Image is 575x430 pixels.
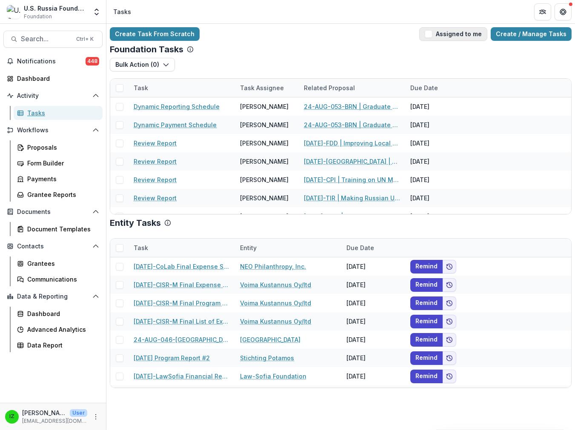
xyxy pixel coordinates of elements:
button: Remind [410,351,443,365]
button: Remind [410,315,443,328]
a: [GEOGRAPHIC_DATA] [240,335,300,344]
div: [DATE] [405,134,469,152]
div: [DATE] [341,385,405,404]
div: [DATE] [405,152,469,171]
span: Search... [21,35,71,43]
div: [DATE] [341,312,405,330]
p: [EMAIL_ADDRESS][DOMAIN_NAME] [22,417,87,425]
div: [PERSON_NAME] [240,212,289,221]
a: Stichting Potamos [240,353,294,362]
div: Task [129,79,235,97]
a: [DATE]-FDD | Improving Local Governance Competence Among Rising Exiled Russian Civil Society Leaders [304,139,400,148]
button: Add to friends [443,333,456,347]
img: U.S. Russia Foundation [7,5,20,19]
a: Dashboard [14,307,103,321]
div: [PERSON_NAME] [240,120,289,129]
span: Foundation [24,13,52,20]
div: Task Assignee [235,83,289,92]
nav: breadcrumb [110,6,134,18]
div: [PERSON_NAME] [240,175,289,184]
button: Assigned to me [419,27,487,41]
div: [DATE] [341,349,405,367]
button: Notifications448 [3,54,103,68]
div: [DATE] [341,257,405,276]
div: Payments [27,174,96,183]
div: Due Date [341,243,379,252]
button: Remind [410,278,443,292]
div: Igor Zevelev [9,414,14,419]
div: [DATE] [405,189,469,207]
a: Review Report [134,157,177,166]
div: Document Templates [27,225,96,234]
a: Dashboard [3,71,103,85]
a: Review Report [134,139,177,148]
a: Communications [14,272,103,286]
div: Entity [235,239,341,257]
div: Due Date [405,79,469,97]
div: Due Date [341,239,405,257]
a: Review Report [134,194,177,202]
a: Document Templates [14,222,103,236]
a: Payments [14,172,103,186]
div: Dashboard [27,309,96,318]
button: Open Documents [3,205,103,219]
a: Voima Kustannus Oy/ltd [240,280,311,289]
div: [DATE] [341,276,405,294]
a: Form Builder [14,156,103,170]
div: Ctrl + K [74,34,95,44]
div: Task Assignee [235,79,299,97]
div: Task [129,83,153,92]
div: [PERSON_NAME] [240,139,289,148]
a: [DATE]-[GEOGRAPHIC_DATA] | Fostering the Next Generation of Russia-focused Professionals [304,157,400,166]
div: Related Proposal [299,79,405,97]
p: Foundation Tasks [110,44,183,54]
div: U.S. Russia Foundation [24,4,87,13]
button: Remind [410,296,443,310]
div: Form Builder [27,159,96,168]
button: Open entity switcher [91,3,103,20]
a: Voima Kustannus Oy/ltd [240,299,311,308]
span: Notifications [17,58,86,65]
div: Tasks [113,7,131,16]
span: Activity [17,92,89,100]
div: [DATE] [405,171,469,189]
div: [PERSON_NAME] [240,157,289,166]
a: Create Task From Scratch [110,27,200,41]
a: [DATE]-CISR-M Final Program Report [134,299,230,308]
a: Dynamic Reporting Schedule [134,102,220,111]
div: Entity [235,243,262,252]
button: Add to friends [443,351,456,365]
div: Task [129,239,235,257]
a: [DATE] Program Report #2 [134,353,210,362]
p: Entity Tasks [110,218,161,228]
button: Bulk Action (0) [110,58,175,71]
button: Remind [410,260,443,273]
div: [DATE] [405,97,469,116]
div: Related Proposal [299,83,360,92]
button: More [91,412,101,422]
div: Due Date [405,83,443,92]
button: Add to friends [443,370,456,383]
a: [DATE]-CISR-M Final Expense Summary [134,280,230,289]
a: Data Report [14,338,103,352]
a: [DATE]-CoLab Final Expense Summary [134,262,230,271]
a: Review Report [134,175,177,184]
button: Remind [410,370,443,383]
button: Remind [410,333,443,347]
a: [DATE]-CPI | Training on UN Mechanisms and publication of a Hands-On Guide on the defense of lawy... [304,175,400,184]
div: [DATE] [341,294,405,312]
span: Workflows [17,127,89,134]
span: Data & Reporting [17,293,89,300]
a: Tasks [14,106,103,120]
a: [DATE]-LawSofia Financial Report - List of Expenses #2 (Grantee Form) [134,372,230,381]
div: [DATE] [341,330,405,349]
button: Add to friends [443,260,456,273]
span: Contacts [17,243,89,250]
button: Partners [534,3,551,20]
a: 24-AUG-053-BRN | Graduate Research Cooperation Project 2.0 [304,102,400,111]
a: Create / Manage Tasks [491,27,572,41]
